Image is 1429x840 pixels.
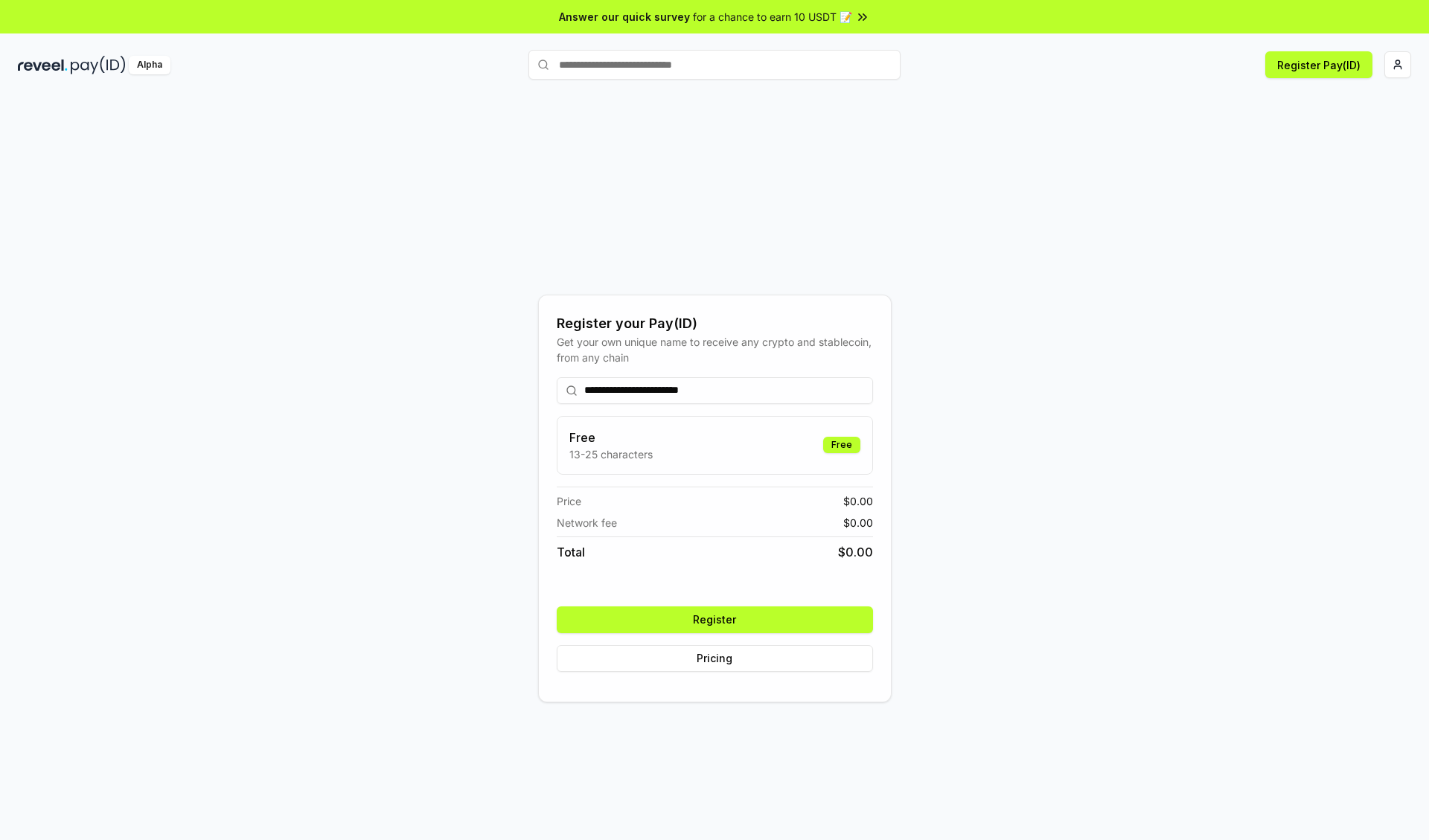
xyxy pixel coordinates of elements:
[569,429,653,446] h3: Free
[838,543,873,561] span: $ 0.00
[557,606,873,633] button: Register
[71,56,126,74] img: pay_id
[1265,51,1372,78] button: Register Pay(ID)
[557,543,585,561] span: Total
[823,437,860,453] div: Free
[557,493,581,509] span: Price
[557,313,873,334] div: Register your Pay(ID)
[18,56,68,74] img: reveel_dark
[569,446,653,462] p: 13-25 characters
[557,645,873,672] button: Pricing
[129,56,170,74] div: Alpha
[843,493,873,509] span: $ 0.00
[559,9,690,25] span: Answer our quick survey
[557,515,617,530] span: Network fee
[843,515,873,530] span: $ 0.00
[693,9,852,25] span: for a chance to earn 10 USDT 📝
[557,334,873,365] div: Get your own unique name to receive any crypto and stablecoin, from any chain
